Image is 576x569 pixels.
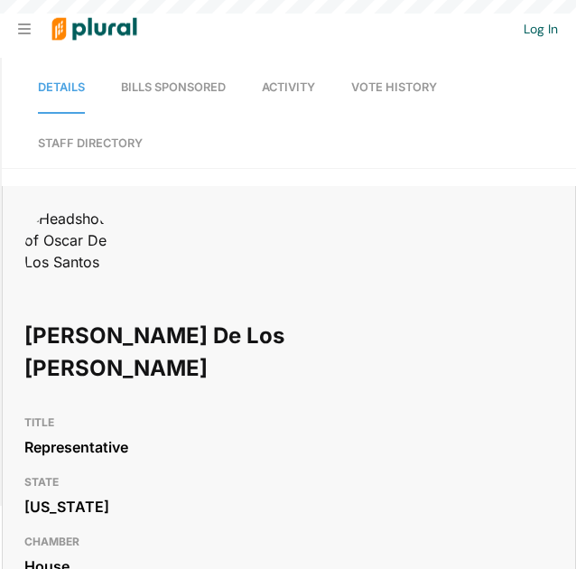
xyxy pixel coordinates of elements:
h1: [PERSON_NAME] De Los [PERSON_NAME] [24,309,342,396]
div: Representative [24,434,553,461]
a: Bills Sponsored [121,62,226,114]
a: Log In [524,21,558,37]
div: [US_STATE] [24,493,553,520]
a: Activity [262,62,315,114]
span: Details [38,80,85,94]
a: Details [38,62,85,114]
a: Vote History [351,62,437,114]
a: Staff Directory [38,118,143,168]
img: Headshot of Oscar De Los Santos [24,208,115,273]
h3: TITLE [24,412,553,434]
h3: STATE [24,471,553,493]
img: Logo for Plural [38,1,151,58]
h3: CHAMBER [24,531,553,553]
span: Vote History [351,80,437,94]
span: Activity [262,80,315,94]
span: Bills Sponsored [121,80,226,94]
